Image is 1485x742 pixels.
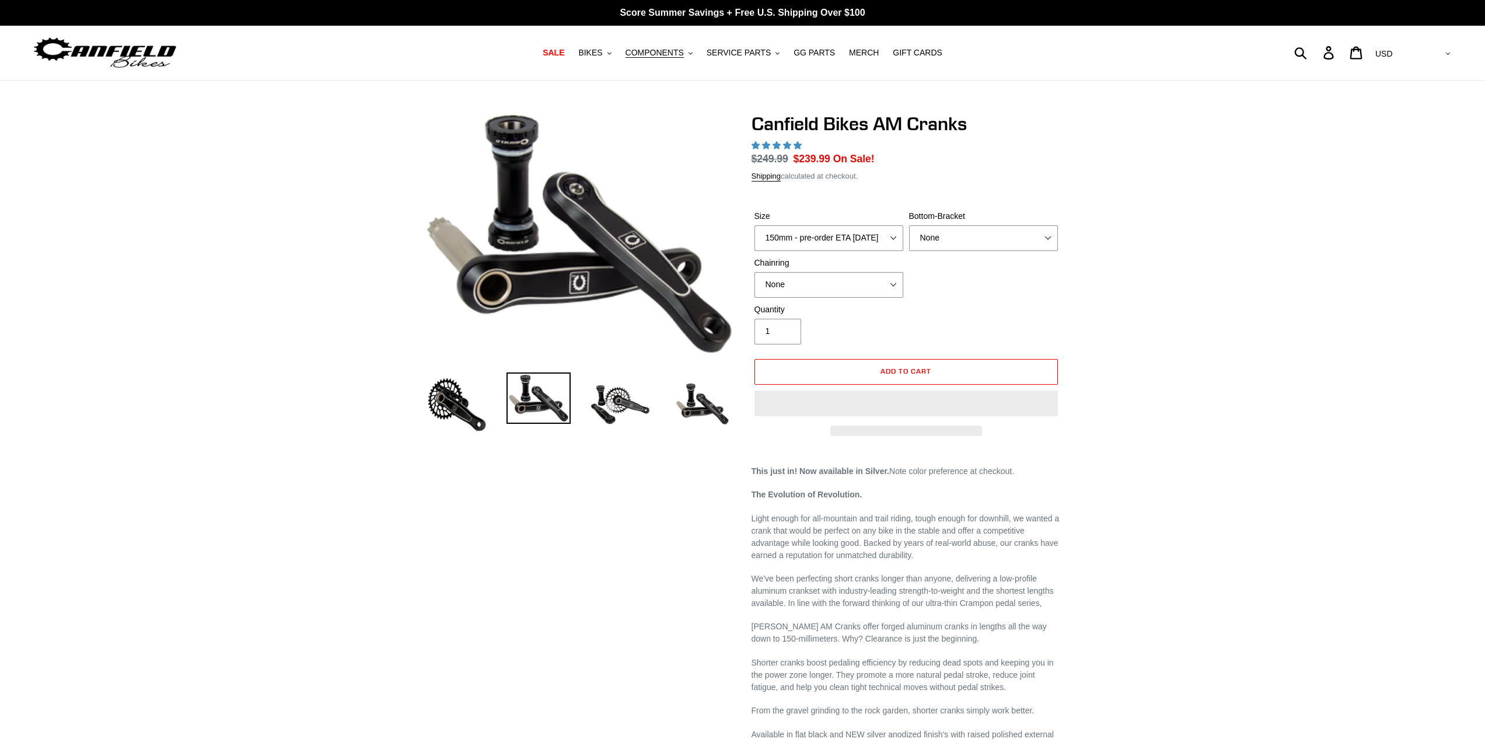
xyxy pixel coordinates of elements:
button: BIKES [572,45,617,61]
img: Canfield Bikes [32,34,178,71]
a: GG PARTS [788,45,841,61]
p: Shorter cranks boost pedaling efficiency by reducing dead spots and keeping you in the power zone... [752,657,1061,694]
span: BIKES [578,48,602,58]
p: Note color preference at checkout. [752,465,1061,478]
strong: This just in! Now available in Silver. [752,466,890,476]
label: Bottom-Bracket [909,210,1058,222]
p: [PERSON_NAME] AM Cranks offer forged aluminum cranks in lengths all the way down to 150-millimete... [752,621,1061,645]
strong: The Evolution of Revolution. [752,490,862,499]
span: $239.99 [794,153,830,165]
img: Canfield Cranks [427,115,732,353]
a: Shipping [752,172,781,182]
img: Load image into Gallery viewer, Canfield Bikes AM Cranks [425,372,489,437]
img: Load image into Gallery viewer, Canfield Cranks [506,372,571,424]
label: Chainring [754,257,903,269]
button: COMPONENTS [620,45,698,61]
label: Quantity [754,304,903,316]
span: MERCH [849,48,879,58]
p: Light enough for all-mountain and trail riding, tough enough for downhill, we wanted a crank that... [752,513,1061,562]
a: SALE [537,45,570,61]
span: 4.97 stars [752,141,804,150]
img: Load image into Gallery viewer, CANFIELD-AM_DH-CRANKS [670,372,734,437]
span: SERVICE PARTS [707,48,771,58]
img: Load image into Gallery viewer, Canfield Bikes AM Cranks [588,372,652,437]
s: $249.99 [752,153,788,165]
a: MERCH [843,45,885,61]
span: SALE [543,48,564,58]
span: GIFT CARDS [893,48,942,58]
h1: Canfield Bikes AM Cranks [752,113,1061,135]
span: Add to cart [880,367,931,375]
p: From the gravel grinding to the rock garden, shorter cranks simply work better. [752,705,1061,717]
a: GIFT CARDS [887,45,948,61]
input: Search [1301,40,1330,65]
div: calculated at checkout. [752,170,1061,182]
label: Size [754,210,903,222]
span: COMPONENTS [626,48,684,58]
span: GG PARTS [794,48,835,58]
span: On Sale! [833,151,875,166]
button: SERVICE PARTS [701,45,785,61]
p: We've been perfecting short cranks longer than anyone, delivering a low-profile aluminum crankset... [752,573,1061,609]
button: Add to cart [754,359,1058,385]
